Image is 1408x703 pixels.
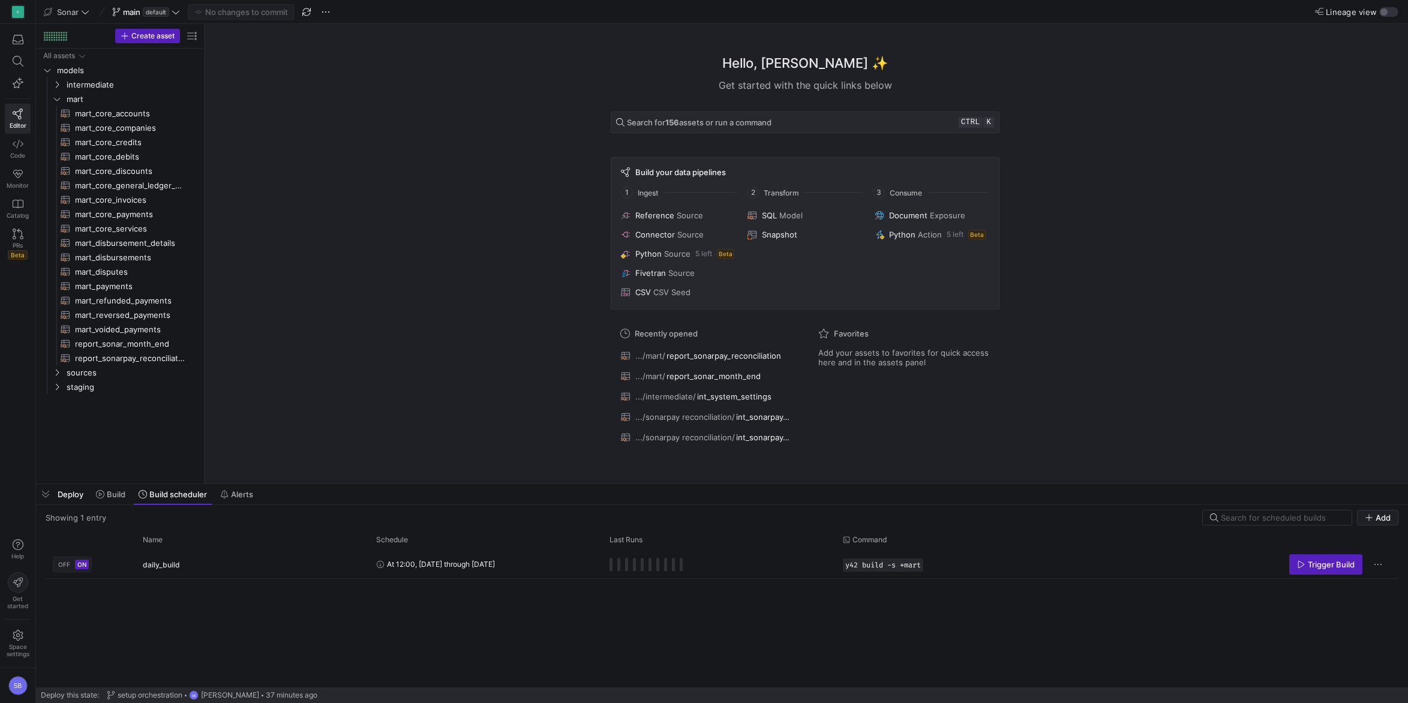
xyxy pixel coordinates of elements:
button: Build scheduler [133,484,212,504]
div: Press SPACE to select this row. [41,149,199,164]
div: Press SPACE to select this row. [41,250,199,265]
span: Connector [635,230,675,239]
span: Build your data pipelines [635,167,726,177]
span: Alerts [231,489,253,499]
span: Build scheduler [149,489,207,499]
span: Deploy [58,489,83,499]
a: Spacesettings [5,624,31,663]
div: Press SPACE to select this row. [41,106,199,121]
div: Press SPACE to select this row. [41,49,199,63]
span: Editor [10,122,26,129]
span: int_sonarpay_recon_rollovers [736,432,791,442]
a: mart_core_general_ledger_codes​​​​​​​​​​ [41,178,199,193]
span: .../sonarpay reconciliation/ [635,432,735,442]
span: y42 build -s +mart [845,561,921,569]
span: 5 left [695,250,712,258]
span: Reference [635,211,674,220]
span: Name [143,536,163,544]
div: Press SPACE to select this row. [41,121,199,135]
div: Press SPACE to select this row. [46,550,1398,579]
span: int_sonarpay_recon_prior_sales [736,412,791,422]
button: PythonSource5 leftBeta [619,247,738,261]
button: Getstarted [5,567,31,614]
span: Create asset [131,32,175,40]
div: Press SPACE to select this row. [41,308,199,322]
span: report_sonar_month_end [667,371,761,381]
div: Showing 1 entry [46,513,106,522]
button: Search for156assets or run a commandctrlk [611,112,999,133]
div: Press SPACE to select this row. [41,337,199,351]
button: .../mart/report_sonarpay_reconciliation [618,348,794,363]
a: mart_voided_payments​​​​​​​​​​ [41,322,199,337]
span: At 12:00, [DATE] through [DATE] [387,550,495,578]
a: Code [5,134,31,164]
span: intermediate [67,78,197,92]
span: Search for assets or run a command [627,118,771,127]
span: Document [889,211,927,220]
span: Source [677,211,703,220]
span: ON [77,561,86,568]
span: Beta [8,250,28,260]
span: Action [918,230,942,239]
span: Add [1376,513,1391,522]
div: Press SPACE to select this row. [41,236,199,250]
span: Space settings [7,643,29,657]
a: mart_disbursements​​​​​​​​​​ [41,250,199,265]
button: .../mart/report_sonar_month_end [618,368,794,384]
button: Snapshot [745,227,864,242]
span: CSV [635,287,651,297]
span: mart [67,92,197,106]
span: mart_disbursements​​​​​​​​​​ [75,251,185,265]
a: mart_core_invoices​​​​​​​​​​ [41,193,199,207]
span: Catalog [7,212,29,219]
span: Lineage view [1326,7,1377,17]
span: Build [107,489,125,499]
button: Alerts [215,484,259,504]
span: setup orchestration [118,691,182,699]
div: Press SPACE to select this row. [41,265,199,279]
span: PRs [13,242,23,249]
span: Model [779,211,803,220]
span: Code [10,152,25,159]
span: mart_core_services​​​​​​​​​​ [75,222,185,236]
div: Press SPACE to select this row. [41,164,199,178]
a: report_sonarpay_reconciliation​​​​​​​​​​ [41,351,199,365]
button: CSVCSV Seed [619,285,738,299]
span: default [143,7,169,17]
span: Sonar [57,7,79,17]
span: Schedule [376,536,408,544]
div: Press SPACE to select this row. [41,63,199,77]
span: mart_reversed_payments​​​​​​​​​​ [75,308,185,322]
span: Trigger Build [1308,560,1355,569]
span: Recently opened [635,329,698,338]
span: mart_core_invoices​​​​​​​​​​ [75,193,185,207]
span: Monitor [7,182,29,189]
span: .../sonarpay reconciliation/ [635,412,735,422]
a: mart_core_accounts​​​​​​​​​​ [41,106,199,121]
button: .../sonarpay reconciliation/int_sonarpay_recon_prior_sales [618,409,794,425]
span: Deploy this state: [41,691,99,699]
span: mart_payments​​​​​​​​​​ [75,280,185,293]
div: Press SPACE to select this row. [41,380,199,394]
div: Press SPACE to select this row. [41,365,199,380]
span: daily_build [143,551,180,579]
button: Help [5,534,31,565]
span: mart_core_companies​​​​​​​​​​ [75,121,185,135]
div: SB [8,676,28,695]
kbd: ctrl [959,117,982,128]
a: Monitor [5,164,31,194]
span: Python [889,230,915,239]
a: mart_core_companies​​​​​​​​​​ [41,121,199,135]
button: DocumentExposure [872,208,992,223]
span: report_sonar_month_end​​​​​​​​​​ [75,337,185,351]
span: 5 left [947,230,963,239]
button: Sonar [41,4,92,20]
a: mart_core_credits​​​​​​​​​​ [41,135,199,149]
div: All assets [43,52,75,60]
span: Source [668,268,695,278]
span: Fivetran [635,268,666,278]
span: staging [67,380,197,394]
span: Source [664,249,691,259]
div: SB [189,690,199,700]
kbd: k [983,117,994,128]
